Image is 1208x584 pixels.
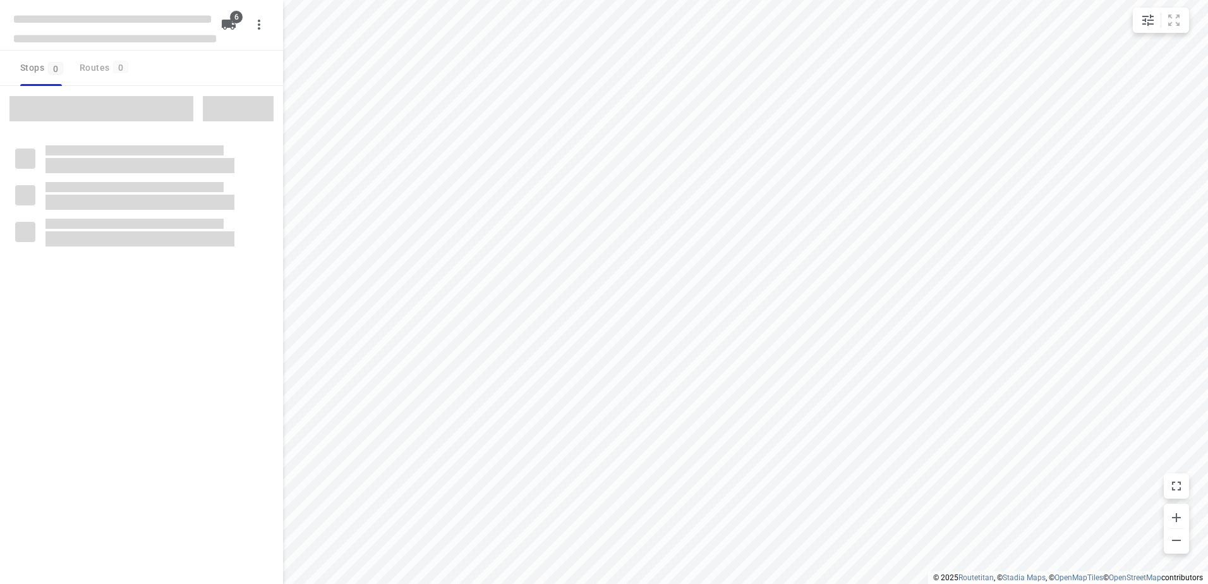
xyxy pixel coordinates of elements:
[1135,8,1161,33] button: Map settings
[1054,573,1103,582] a: OpenMapTiles
[933,573,1203,582] li: © 2025 , © , © © contributors
[1109,573,1161,582] a: OpenStreetMap
[1003,573,1046,582] a: Stadia Maps
[1133,8,1189,33] div: small contained button group
[958,573,994,582] a: Routetitan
